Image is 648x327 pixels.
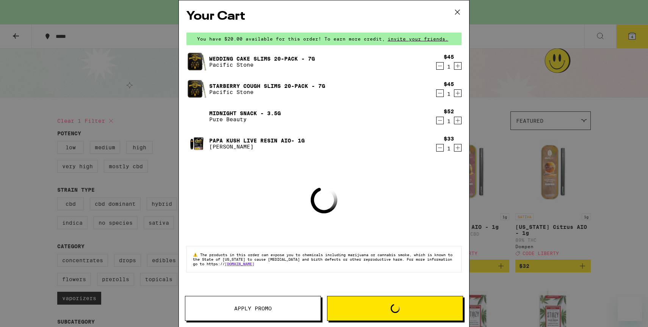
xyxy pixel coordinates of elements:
[193,252,200,257] span: ⚠️
[186,33,462,45] div: You have $20.00 available for this order! To earn more credit,invite your friends.
[209,110,281,116] a: Midnight Snack - 3.5g
[209,62,315,68] p: Pacific Stone
[186,106,208,127] img: Midnight Snack - 3.5g
[444,64,454,70] div: 1
[444,108,454,114] div: $52
[209,138,305,144] a: Papa Kush Live Resin AIO- 1g
[444,91,454,97] div: 1
[444,54,454,60] div: $45
[618,297,642,321] iframe: Button to launch messaging window
[209,116,281,122] p: Pure Beauty
[454,89,462,97] button: Increment
[454,144,462,152] button: Increment
[444,136,454,142] div: $33
[209,56,315,62] a: Wedding Cake Slims 20-Pack - 7g
[185,296,321,321] button: Apply Promo
[186,78,208,100] img: Starberry Cough Slims 20-Pack - 7g
[444,81,454,87] div: $45
[436,89,444,97] button: Decrement
[186,133,208,154] img: Papa Kush Live Resin AIO- 1g
[209,89,325,95] p: Pacific Stone
[209,144,305,150] p: [PERSON_NAME]
[436,62,444,70] button: Decrement
[436,117,444,124] button: Decrement
[193,252,452,266] span: The products in this order can expose you to chemicals including marijuana or cannabis smoke, whi...
[454,117,462,124] button: Increment
[436,144,444,152] button: Decrement
[186,51,208,72] img: Wedding Cake Slims 20-Pack - 7g
[186,8,462,25] h2: Your Cart
[225,261,254,266] a: [DOMAIN_NAME]
[234,306,272,311] span: Apply Promo
[444,146,454,152] div: 1
[444,118,454,124] div: 1
[454,62,462,70] button: Increment
[197,36,385,41] span: You have $20.00 available for this order! To earn more credit,
[209,83,325,89] a: Starberry Cough Slims 20-Pack - 7g
[385,36,451,41] span: invite your friends.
